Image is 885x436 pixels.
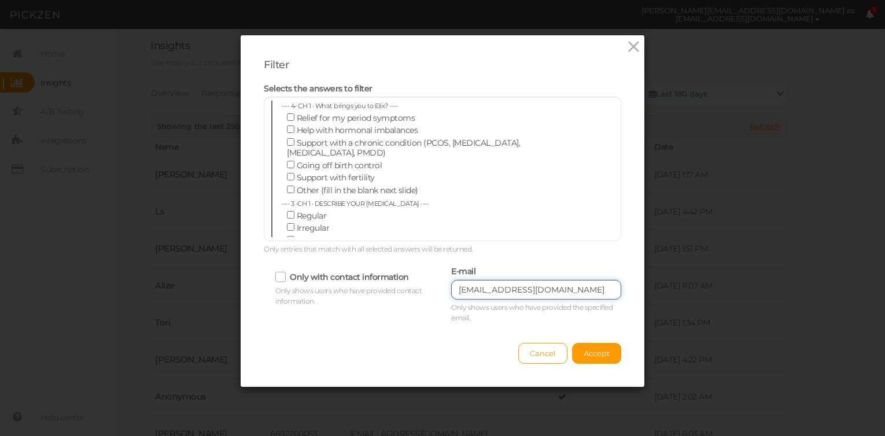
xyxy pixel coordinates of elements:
span: Help with hormonal imbalances [297,125,418,135]
span: ---- 4- CH 1 · What brings you to Elix? ---- [281,102,397,110]
span: Accept [584,349,610,358]
span: Filter [264,58,289,71]
span: Only entries that match with all selected answers will be returned. [264,245,473,253]
span: Regular [297,210,327,221]
input: I don't currently get a period [287,236,294,243]
span: Irregular [297,223,330,233]
span: Only shows users who have provided the specified email. [451,303,613,322]
input: Regular [287,211,294,219]
input: Support with fertility [287,173,294,180]
span: I don't currently get a period [297,235,404,246]
input: Help with hormonal imbalances [287,125,294,133]
input: Other (fill in the blank next slide) [287,186,294,193]
span: Cancel [530,349,556,358]
span: Other (fill in the blank next slide) [297,185,418,195]
label: Only with contact information [290,272,409,282]
input: Support with a chronic condition (PCOS, [MEDICAL_DATA], [MEDICAL_DATA], PMDD) [287,138,294,146]
input: Going off birth control [287,161,294,168]
span: Support with fertility [297,172,375,183]
button: Accept [572,343,621,364]
span: Going off birth control [297,160,382,171]
span: Relief for my period symptoms [297,113,415,123]
input: Irregular [287,223,294,231]
span: Selects the answers to filter [264,83,373,94]
label: E-mail [451,267,475,277]
button: Cancel [518,343,567,364]
span: ---- 3 -CH 1 · DESCRIBE YOUR [MEDICAL_DATA] ---- [281,199,429,208]
input: Relief for my period symptoms [287,113,294,121]
span: Only shows users who have provided contact information. [275,286,422,305]
span: Support with a chronic condition (PCOS, [MEDICAL_DATA], [MEDICAL_DATA], PMDD) [287,138,520,158]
